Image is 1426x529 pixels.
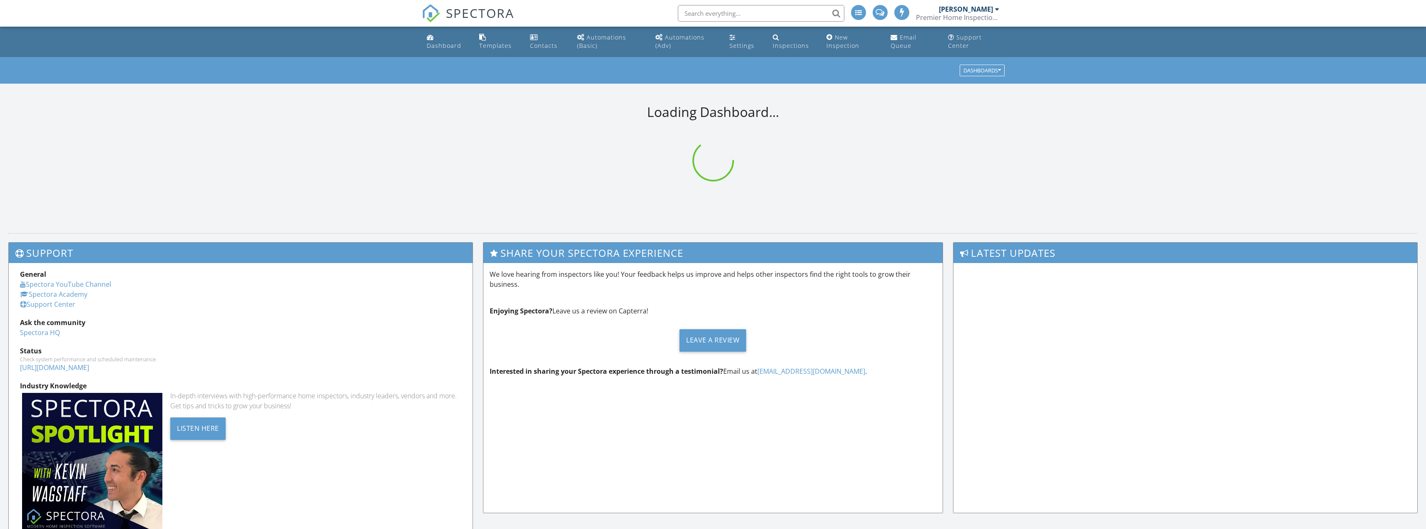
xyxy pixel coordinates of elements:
[679,329,746,352] div: Leave a Review
[939,5,993,13] div: [PERSON_NAME]
[170,423,226,432] a: Listen Here
[20,381,461,391] div: Industry Knowledge
[945,30,1003,54] a: Support Center
[887,30,938,54] a: Email Queue
[446,4,514,22] span: SPECTORA
[916,13,999,22] div: Premier Home Inspection Services
[483,243,942,263] h3: Share Your Spectora Experience
[577,33,626,50] div: Automations (Basic)
[490,306,936,316] p: Leave us a review on Capterra!
[490,367,723,376] strong: Interested in sharing your Spectora experience through a testimonial?
[20,363,89,372] a: [URL][DOMAIN_NAME]
[422,4,440,22] img: The Best Home Inspection Software - Spectora
[652,30,719,54] a: Automations (Advanced)
[826,33,859,50] div: New Inspection
[476,30,520,54] a: Templates
[20,280,111,289] a: Spectora YouTube Channel
[773,42,809,50] div: Inspections
[490,306,552,315] strong: Enjoying Spectora?
[655,33,704,50] div: Automations (Adv)
[20,318,461,328] div: Ask the community
[953,243,1417,263] h3: Latest Updates
[574,30,645,54] a: Automations (Basic)
[20,356,461,363] div: Check system performance and scheduled maintenance.
[170,391,461,411] div: In-depth interviews with high-performance home inspectors, industry leaders, vendors and more. Ge...
[948,33,982,50] div: Support Center
[422,11,514,29] a: SPECTORA
[479,42,512,50] div: Templates
[769,30,816,54] a: Inspections
[530,42,557,50] div: Contacts
[490,269,936,289] p: We love hearing from inspectors like you! Your feedback helps us improve and helps other inspecto...
[963,68,1001,74] div: Dashboards
[490,366,936,376] p: Email us at .
[20,346,461,356] div: Status
[20,270,46,279] strong: General
[729,42,754,50] div: Settings
[20,290,87,299] a: Spectora Academy
[20,300,75,309] a: Support Center
[423,30,470,54] a: Dashboard
[891,33,916,50] div: Email Queue
[9,243,473,263] h3: Support
[427,42,461,50] div: Dashboard
[527,30,567,54] a: Contacts
[678,5,844,22] input: Search everything...
[823,30,881,54] a: New Inspection
[726,30,763,54] a: Settings
[170,417,226,440] div: Listen Here
[757,367,865,376] a: [EMAIL_ADDRESS][DOMAIN_NAME]
[960,65,1005,77] button: Dashboards
[490,323,936,358] a: Leave a Review
[20,328,60,337] a: Spectora HQ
